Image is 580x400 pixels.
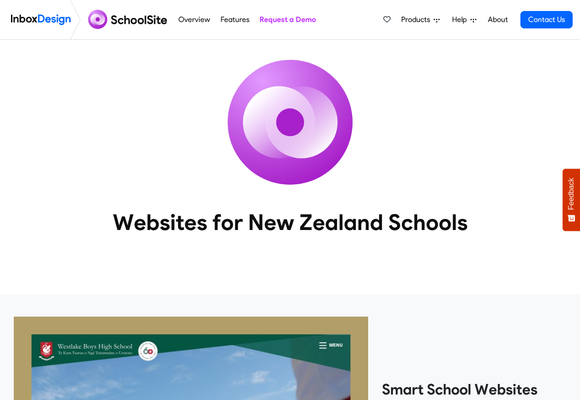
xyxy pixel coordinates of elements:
[398,11,443,29] a: Products
[218,11,252,29] a: Features
[563,169,580,231] button: Feedback - Show survey
[176,11,213,29] a: Overview
[401,14,434,25] span: Products
[382,380,566,399] heading: Smart School Websites
[452,14,470,25] span: Help
[257,11,318,29] a: Request a Demo
[520,11,573,28] a: Contact Us
[448,11,480,29] a: Help
[84,9,173,31] img: schoolsite logo
[208,40,373,205] img: icon_schoolsite.svg
[567,178,575,210] span: Feedback
[72,208,508,236] heading: Websites for New Zealand Schools
[485,11,510,29] a: About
